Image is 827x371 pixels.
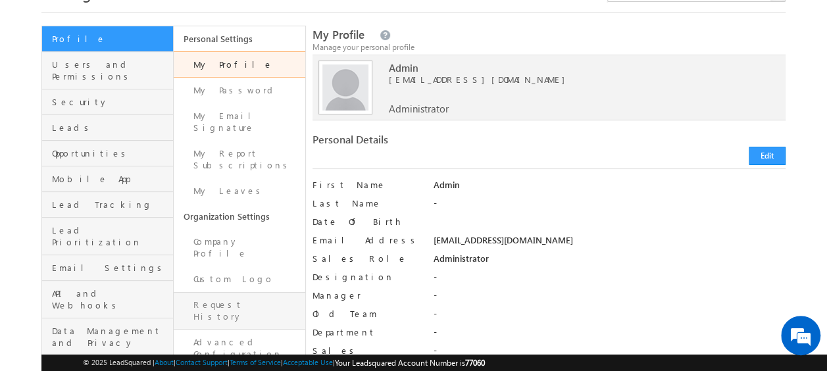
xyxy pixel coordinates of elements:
span: [EMAIL_ADDRESS][DOMAIN_NAME] [389,74,768,86]
a: Lead Tracking [42,192,173,218]
a: Company Profile [174,229,305,266]
a: Organization Settings [174,204,305,229]
a: API and Webhooks [42,281,173,318]
div: Admin [434,179,786,197]
a: Request History [174,292,305,330]
a: My Leaves [174,178,305,204]
span: Lead Prioritization [52,224,170,248]
a: Opportunities [42,141,173,166]
div: - [434,308,786,326]
span: Lead Tracking [52,199,170,210]
span: Data Management and Privacy [52,325,170,349]
a: Security [42,89,173,115]
span: My Profile [313,27,364,42]
span: Users and Permissions [52,59,170,82]
div: - [434,345,786,363]
span: Your Leadsquared Account Number is [335,358,485,368]
label: Sales Regions [313,345,422,368]
div: [EMAIL_ADDRESS][DOMAIN_NAME] [434,234,786,253]
span: Leads [52,122,170,134]
label: Last Name [313,197,422,209]
span: Email Settings [52,262,170,274]
a: My Password [174,78,305,103]
label: Old Team [313,308,422,320]
a: My Report Subscriptions [174,141,305,178]
div: - [434,197,786,216]
div: Manage your personal profile [313,41,786,53]
a: Contact Support [176,358,228,366]
div: - [434,271,786,289]
a: Leads [42,115,173,141]
div: Administrator [434,253,786,271]
label: Manager [313,289,422,301]
a: Acceptable Use [283,358,333,366]
span: API and Webhooks [52,287,170,311]
div: - [434,289,786,308]
span: Administrator [389,103,449,114]
a: Mobile App [42,166,173,192]
label: Date Of Birth [313,216,422,228]
label: First Name [313,179,422,191]
span: Security [52,96,170,108]
button: Edit [749,147,786,165]
a: Email Settings [42,255,173,281]
label: Designation [313,271,422,283]
div: Personal Details [313,134,543,152]
a: Lead Prioritization [42,218,173,255]
a: About [155,358,174,366]
a: My Email Signature [174,103,305,141]
a: Users and Permissions [42,52,173,89]
a: Personal Settings [174,26,305,51]
div: - [434,326,786,345]
a: Advanced Configuration [174,330,305,367]
a: Data Management and Privacy [42,318,173,356]
span: Admin [389,62,768,74]
a: My Profile [174,51,305,78]
a: Terms of Service [230,358,281,366]
a: Custom Logo [174,266,305,292]
span: © 2025 LeadSquared | | | | | [83,357,485,369]
span: 77060 [465,358,485,368]
span: Mobile App [52,173,170,185]
label: Department [313,326,422,338]
label: Sales Role [313,253,422,264]
span: Profile [52,33,170,45]
a: Profile [42,26,173,52]
label: Email Address [313,234,422,246]
span: Opportunities [52,147,170,159]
